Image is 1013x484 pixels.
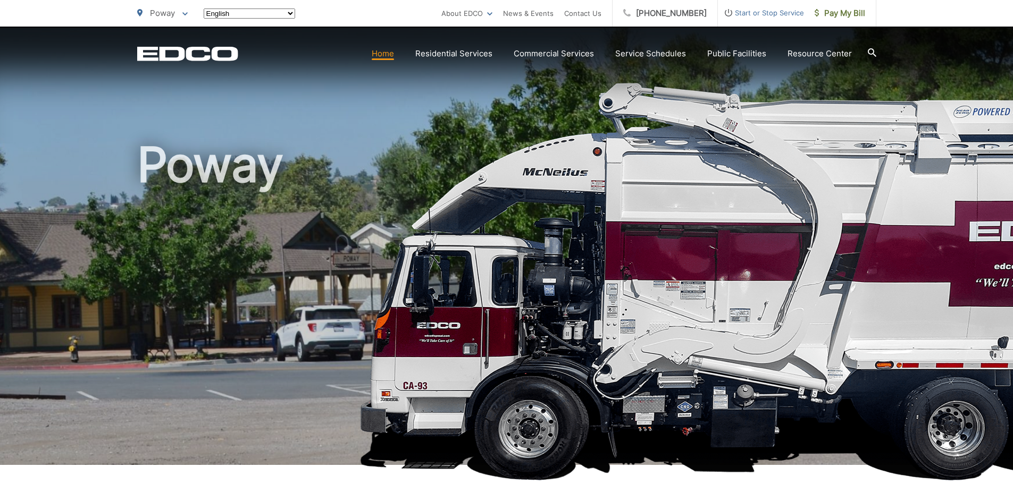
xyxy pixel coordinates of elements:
a: Public Facilities [707,47,766,60]
h1: Poway [137,138,876,474]
a: EDCD logo. Return to the homepage. [137,46,238,61]
a: Resource Center [788,47,852,60]
a: About EDCO [441,7,492,20]
a: Service Schedules [615,47,686,60]
a: Residential Services [415,47,492,60]
span: Pay My Bill [815,7,865,20]
span: Poway [150,8,175,18]
a: Home [372,47,394,60]
select: Select a language [204,9,295,19]
a: Contact Us [564,7,601,20]
a: News & Events [503,7,554,20]
a: Commercial Services [514,47,594,60]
